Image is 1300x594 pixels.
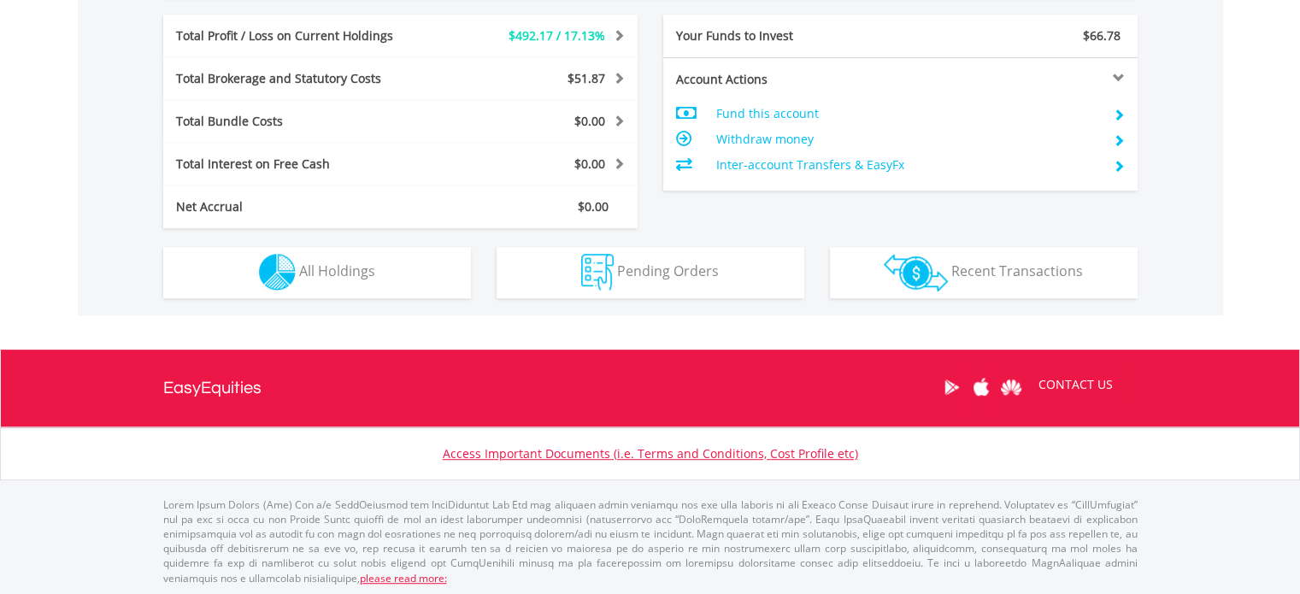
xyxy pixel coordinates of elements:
a: Google Play [937,361,967,414]
a: Access Important Documents (i.e. Terms and Conditions, Cost Profile etc) [443,445,858,462]
span: $51.87 [568,70,605,86]
a: please read more: [360,571,447,585]
td: Fund this account [715,101,1099,126]
span: $66.78 [1083,27,1121,44]
a: EasyEquities [163,350,262,426]
div: Total Profit / Loss on Current Holdings [163,27,440,44]
div: Total Bundle Costs [163,113,440,130]
div: Total Brokerage and Statutory Costs [163,70,440,87]
span: $0.00 [578,198,609,215]
span: $492.17 / 17.13% [509,27,605,44]
img: holdings-wht.png [259,254,296,291]
img: pending_instructions-wht.png [581,254,614,291]
a: Apple [967,361,997,414]
button: Recent Transactions [830,247,1138,298]
a: Huawei [997,361,1026,414]
div: Account Actions [663,71,901,88]
div: Net Accrual [163,198,440,215]
p: Lorem Ipsum Dolors (Ame) Con a/e SeddOeiusmod tem InciDiduntut Lab Etd mag aliquaen admin veniamq... [163,497,1138,585]
button: All Holdings [163,247,471,298]
a: CONTACT US [1026,361,1125,409]
td: Withdraw money [715,126,1099,152]
div: Total Interest on Free Cash [163,156,440,173]
div: Your Funds to Invest [663,27,901,44]
button: Pending Orders [497,247,804,298]
img: transactions-zar-wht.png [884,254,948,291]
span: $0.00 [574,156,605,172]
span: Recent Transactions [951,262,1083,280]
span: $0.00 [574,113,605,129]
span: All Holdings [299,262,375,280]
td: Inter-account Transfers & EasyFx [715,152,1099,178]
span: Pending Orders [617,262,719,280]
